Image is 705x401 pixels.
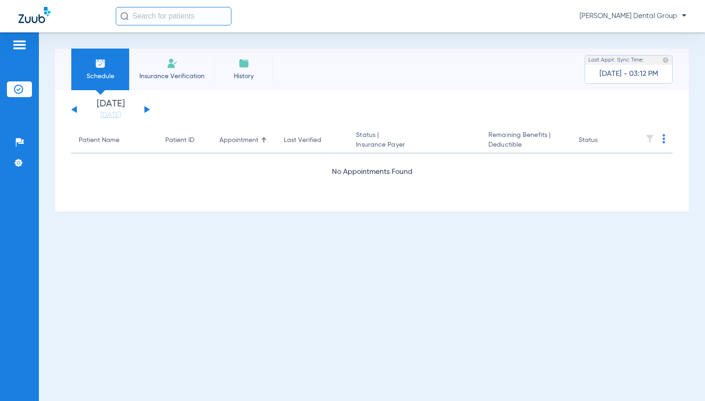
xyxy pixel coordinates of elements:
[78,72,122,81] span: Schedule
[79,136,150,145] div: Patient Name
[219,136,258,145] div: Appointment
[12,39,27,50] img: hamburger-icon
[116,7,231,25] input: Search for patients
[659,357,705,401] iframe: Chat Widget
[165,136,194,145] div: Patient ID
[580,12,686,21] span: [PERSON_NAME] Dental Group
[662,57,669,63] img: last sync help info
[95,58,106,69] img: Schedule
[79,136,119,145] div: Patient Name
[284,136,342,145] div: Last Verified
[488,140,564,150] span: Deductible
[83,111,138,120] a: [DATE]
[136,72,208,81] span: Insurance Verification
[588,56,644,65] span: Last Appt. Sync Time:
[481,128,571,154] th: Remaining Benefits |
[645,134,655,143] img: filter.svg
[356,140,474,150] span: Insurance Payer
[165,136,205,145] div: Patient ID
[71,167,673,178] div: No Appointments Found
[219,136,269,145] div: Appointment
[284,136,321,145] div: Last Verified
[349,128,481,154] th: Status |
[120,12,129,20] img: Search Icon
[599,69,658,79] span: [DATE] - 03:12 PM
[19,7,50,23] img: Zuub Logo
[222,72,266,81] span: History
[83,99,138,120] li: [DATE]
[238,58,250,69] img: History
[167,58,178,69] img: Manual Insurance Verification
[571,128,634,154] th: Status
[662,134,665,143] img: group-dot-blue.svg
